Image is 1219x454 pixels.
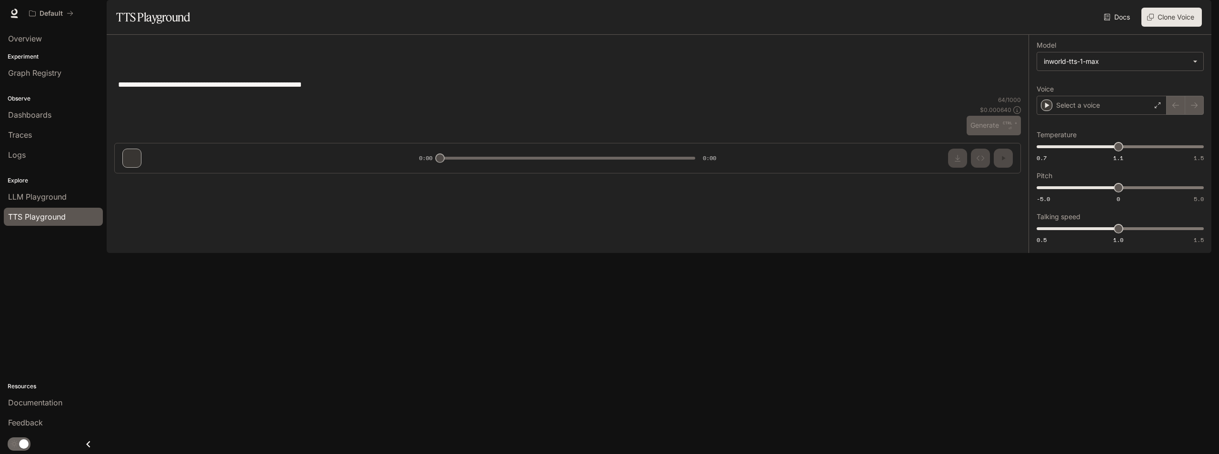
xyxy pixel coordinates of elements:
p: $ 0.000640 [980,106,1011,114]
span: 1.5 [1194,154,1204,162]
p: Temperature [1037,131,1077,138]
p: Voice [1037,86,1054,92]
span: 0.5 [1037,236,1047,244]
span: 1.5 [1194,236,1204,244]
h1: TTS Playground [116,8,190,27]
p: 64 / 1000 [998,96,1021,104]
p: Pitch [1037,172,1052,179]
div: inworld-tts-1-max [1044,57,1188,66]
a: Docs [1102,8,1134,27]
span: 1.1 [1113,154,1123,162]
span: 1.0 [1113,236,1123,244]
button: All workspaces [25,4,78,23]
p: Default [40,10,63,18]
p: Select a voice [1056,101,1100,110]
span: 0.7 [1037,154,1047,162]
button: Clone Voice [1141,8,1202,27]
span: -5.0 [1037,195,1050,203]
span: 0 [1117,195,1120,203]
div: inworld-tts-1-max [1037,52,1203,71]
p: Model [1037,42,1056,49]
p: Talking speed [1037,213,1080,220]
span: 5.0 [1194,195,1204,203]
